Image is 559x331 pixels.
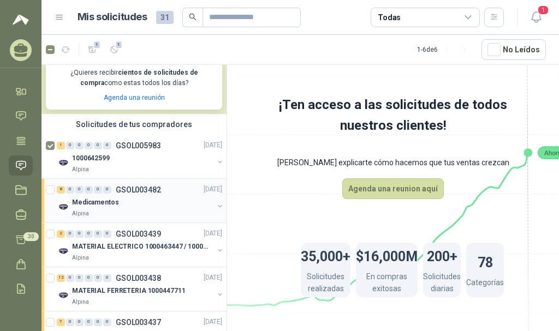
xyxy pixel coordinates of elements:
[537,5,549,15] span: 1
[66,230,74,238] div: 0
[103,142,111,149] div: 0
[66,318,74,326] div: 0
[57,230,65,238] div: 2
[94,142,102,149] div: 0
[103,274,111,282] div: 0
[72,254,89,262] p: Alpina
[66,274,74,282] div: 0
[94,318,102,326] div: 0
[378,11,401,23] div: Todas
[57,245,70,258] img: Company Logo
[526,8,546,27] button: 1
[72,197,119,208] p: Medicamentos
[75,186,84,194] div: 0
[356,270,418,297] p: En compras exitosas
[9,230,33,250] a: 30
[75,318,84,326] div: 0
[93,40,101,49] span: 1
[116,186,161,194] p: GSOL003482
[85,186,93,194] div: 0
[356,243,418,267] h1: $16,000M
[72,165,89,174] p: Alpina
[204,228,222,239] p: [DATE]
[75,230,84,238] div: 0
[116,142,161,149] p: GSOL005983
[52,68,216,88] p: ¿Quieres recibir como estas todos los días?
[115,40,123,49] span: 1
[94,274,102,282] div: 0
[105,41,123,58] button: 1
[13,13,29,26] img: Logo peakr
[85,142,93,149] div: 0
[78,9,147,25] h1: Mis solicitudes
[478,249,493,273] h1: 78
[85,230,93,238] div: 0
[94,230,102,238] div: 0
[72,286,185,296] p: MATERIAL FERRETERIA 1000447711
[116,230,161,238] p: GSOL003439
[103,318,111,326] div: 0
[75,142,84,149] div: 0
[417,41,473,58] div: 1 - 6 de 6
[204,140,222,151] p: [DATE]
[75,274,84,282] div: 0
[116,274,161,282] p: GSOL003438
[57,227,224,262] a: 2 0 0 0 0 0 GSOL003439[DATE] Company LogoMATERIAL ELECTRICO 1000463447 / 1000465800Alpina
[103,186,111,194] div: 0
[116,318,161,326] p: GSOL003437
[80,69,198,87] b: cientos de solicitudes de compra
[57,142,65,149] div: 1
[481,39,546,60] button: No Leídos
[189,13,197,21] span: search
[23,232,39,241] span: 30
[103,230,111,238] div: 0
[57,201,70,214] img: Company Logo
[72,153,110,164] p: 1000642599
[57,157,70,170] img: Company Logo
[301,243,350,267] h1: 35,000+
[57,274,65,282] div: 12
[104,94,165,101] a: Agenda una reunión
[66,186,74,194] div: 0
[204,184,222,195] p: [DATE]
[427,243,457,267] h1: 200+
[85,274,93,282] div: 0
[466,276,504,291] p: Categorías
[72,242,208,252] p: MATERIAL ELECTRICO 1000463447 / 1000465800
[342,178,444,199] button: Agenda una reunion aquí
[57,289,70,302] img: Company Logo
[57,183,224,218] a: 8 0 0 0 0 0 GSOL003482[DATE] Company LogoMedicamentosAlpina
[85,318,93,326] div: 0
[57,318,65,326] div: 7
[57,186,65,194] div: 8
[66,142,74,149] div: 0
[423,270,461,297] p: Solicitudes diarias
[72,209,89,218] p: Alpina
[204,273,222,283] p: [DATE]
[156,11,174,24] span: 31
[301,270,350,297] p: Solicitudes realizadas
[84,41,101,58] button: 1
[94,186,102,194] div: 0
[41,114,227,135] div: Solicitudes de tus compradores
[204,317,222,327] p: [DATE]
[57,272,224,306] a: 12 0 0 0 0 0 GSOL003438[DATE] Company LogoMATERIAL FERRETERIA 1000447711Alpina
[72,298,89,306] p: Alpina
[57,139,224,174] a: 1 0 0 0 0 0 GSOL005983[DATE] Company Logo1000642599Alpina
